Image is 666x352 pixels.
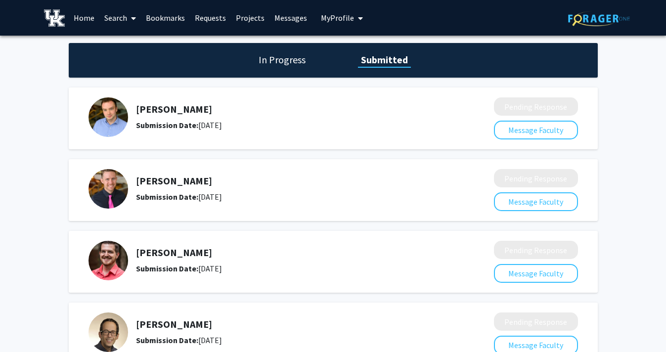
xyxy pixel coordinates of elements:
[7,308,42,345] iframe: Chat
[136,119,442,131] div: [DATE]
[494,340,578,350] a: Message Faculty
[494,241,578,259] button: Pending Response
[494,268,578,278] a: Message Faculty
[136,335,198,345] b: Submission Date:
[494,312,578,331] button: Pending Response
[44,9,65,27] img: University of Kentucky Logo
[69,0,99,35] a: Home
[568,11,630,26] img: ForagerOne Logo
[89,97,128,137] img: Profile Picture
[99,0,141,35] a: Search
[89,312,128,352] img: Profile Picture
[136,264,198,273] b: Submission Date:
[321,13,354,23] span: My Profile
[136,247,442,259] h5: [PERSON_NAME]
[136,263,442,274] div: [DATE]
[136,103,442,115] h5: [PERSON_NAME]
[494,125,578,135] a: Message Faculty
[141,0,190,35] a: Bookmarks
[190,0,231,35] a: Requests
[256,53,309,67] h1: In Progress
[231,0,269,35] a: Projects
[494,121,578,139] button: Message Faculty
[89,241,128,280] img: Profile Picture
[89,169,128,209] img: Profile Picture
[136,318,442,330] h5: [PERSON_NAME]
[136,120,198,130] b: Submission Date:
[136,334,442,346] div: [DATE]
[136,192,198,202] b: Submission Date:
[494,197,578,207] a: Message Faculty
[494,192,578,211] button: Message Faculty
[136,175,442,187] h5: [PERSON_NAME]
[494,169,578,187] button: Pending Response
[358,53,411,67] h1: Submitted
[494,97,578,116] button: Pending Response
[494,264,578,283] button: Message Faculty
[269,0,312,35] a: Messages
[136,191,442,203] div: [DATE]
